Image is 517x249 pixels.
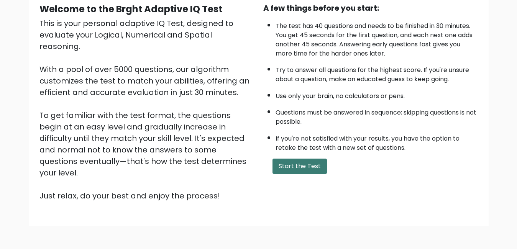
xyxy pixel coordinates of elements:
li: Questions must be answered in sequence; skipping questions is not possible. [276,104,478,126]
div: This is your personal adaptive IQ Test, designed to evaluate your Logical, Numerical and Spatial ... [39,18,254,201]
li: Use only your brain, no calculators or pens. [276,88,478,101]
div: A few things before you start: [263,2,478,14]
b: Welcome to the Brght Adaptive IQ Test [39,3,222,15]
li: Try to answer all questions for the highest score. If you're unsure about a question, make an edu... [276,62,478,84]
button: Start the Test [272,159,327,174]
li: If you're not satisfied with your results, you have the option to retake the test with a new set ... [276,130,478,152]
li: The test has 40 questions and needs to be finished in 30 minutes. You get 45 seconds for the firs... [276,18,478,58]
